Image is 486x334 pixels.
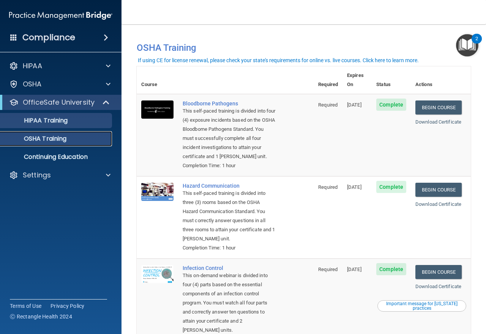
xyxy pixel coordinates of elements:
[23,61,42,71] p: HIPAA
[10,302,41,310] a: Terms of Use
[314,66,342,94] th: Required
[183,189,276,243] div: This self-paced training is divided into three (3) rooms based on the OSHA Hazard Communication S...
[137,42,471,53] h4: OSHA Training
[9,61,110,71] a: HIPAA
[475,39,478,49] div: 2
[456,34,478,56] button: Open Resource Center, 2 new notifications
[183,107,276,161] div: This self-paced training is divided into four (4) exposure incidents based on the OSHA Bloodborne...
[9,98,110,107] a: OfficeSafe University
[183,243,276,252] div: Completion Time: 1 hour
[415,100,462,114] a: Begin Course
[355,280,477,310] iframe: Drift Widget Chat Controller
[415,183,462,197] a: Begin Course
[318,184,338,190] span: Required
[415,265,462,279] a: Begin Course
[415,119,461,125] a: Download Certificate
[347,102,361,108] span: [DATE]
[22,32,75,43] h4: Compliance
[376,181,406,193] span: Complete
[183,265,276,271] a: Infection Control
[9,80,110,89] a: OSHA
[347,267,361,272] span: [DATE]
[415,201,461,207] a: Download Certificate
[23,80,42,89] p: OSHA
[376,263,406,275] span: Complete
[342,66,372,94] th: Expires On
[372,66,411,94] th: Status
[138,58,419,63] div: If using CE for license renewal, please check your state's requirements for online vs. live cours...
[9,8,112,23] img: PMB logo
[183,161,276,170] div: Completion Time: 1 hour
[183,100,276,107] a: Bloodborne Pathogens
[23,171,51,180] p: Settings
[318,102,338,108] span: Required
[23,98,95,107] p: OfficeSafe University
[5,153,109,161] p: Continuing Education
[318,267,338,272] span: Required
[137,56,420,64] button: If using CE for license renewal, please check your state's requirements for online vs. live cours...
[376,99,406,111] span: Complete
[411,66,471,94] th: Actions
[5,135,66,143] p: OSHA Training
[10,313,72,320] span: Ⓒ Rectangle Health 2024
[137,66,178,94] th: Course
[5,117,68,124] p: HIPAA Training
[50,302,85,310] a: Privacy Policy
[9,171,110,180] a: Settings
[347,184,361,190] span: [DATE]
[183,183,276,189] a: Hazard Communication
